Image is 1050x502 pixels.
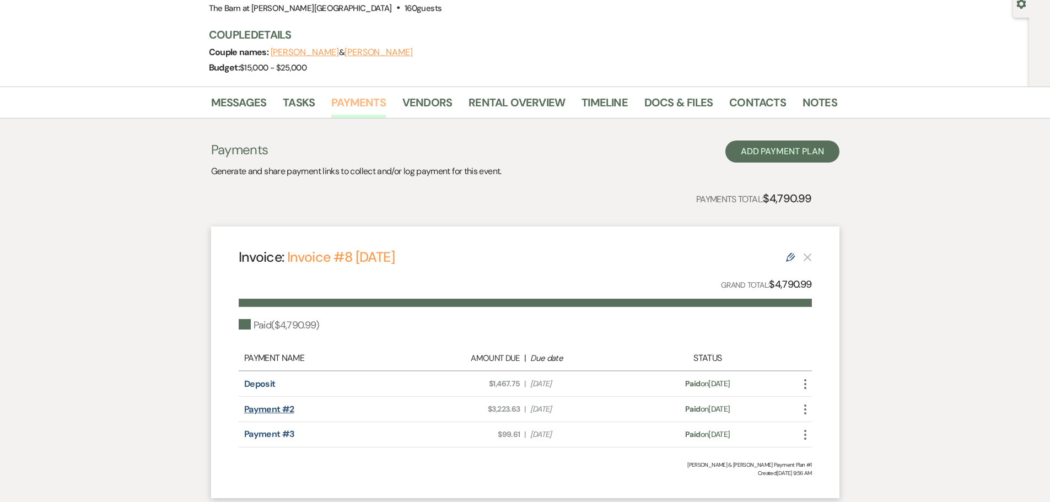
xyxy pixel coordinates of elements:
button: [PERSON_NAME] [271,48,339,57]
a: Vendors [402,94,452,118]
a: Tasks [283,94,315,118]
span: $1,467.75 [418,378,520,390]
div: Payment Name [244,352,413,365]
span: & [271,47,413,58]
a: Timeline [581,94,628,118]
div: [PERSON_NAME] & [PERSON_NAME] Payment Plan #1 [239,461,812,469]
div: Amount Due [418,352,520,365]
span: $3,223.63 [418,403,520,415]
strong: $4,790.99 [763,191,811,206]
a: Deposit [244,378,276,390]
p: Grand Total: [721,277,812,293]
button: Add Payment Plan [725,141,839,163]
a: Payment #3 [244,428,295,440]
span: Paid [685,404,700,414]
span: The Barn at [PERSON_NAME][GEOGRAPHIC_DATA] [209,3,392,14]
span: [DATE] [530,378,632,390]
div: Status [637,352,778,365]
p: Payments Total: [696,190,812,207]
span: | [524,403,525,415]
a: Notes [803,94,837,118]
span: Couple names: [209,46,271,58]
span: | [524,378,525,390]
span: Paid [685,429,700,439]
span: | [524,429,525,440]
h3: Couple Details [209,27,826,42]
span: $99.61 [418,429,520,440]
a: Payment #2 [244,403,294,415]
a: Invoice #8 [DATE] [287,248,395,266]
a: Payments [331,94,386,118]
a: Messages [211,94,267,118]
span: Budget: [209,62,240,73]
button: This payment plan cannot be deleted because it contains links that have been paid through Weven’s... [803,252,812,262]
span: Paid [685,379,700,388]
a: Contacts [729,94,786,118]
h4: Invoice: [239,247,395,267]
div: on [DATE] [637,429,778,440]
div: | [413,352,638,365]
span: $15,000 - $25,000 [240,62,306,73]
div: Paid ( $4,790.99 ) [239,318,319,333]
div: on [DATE] [637,378,778,390]
strong: $4,790.99 [769,278,811,291]
span: 160 guests [405,3,441,14]
h3: Payments [211,141,502,159]
a: Rental Overview [469,94,565,118]
button: [PERSON_NAME] [344,48,413,57]
a: Docs & Files [644,94,713,118]
span: [DATE] [530,429,632,440]
p: Generate and share payment links to collect and/or log payment for this event. [211,164,502,179]
span: Created: [DATE] 9:56 AM [239,469,812,477]
span: [DATE] [530,403,632,415]
div: on [DATE] [637,403,778,415]
div: Due date [530,352,632,365]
